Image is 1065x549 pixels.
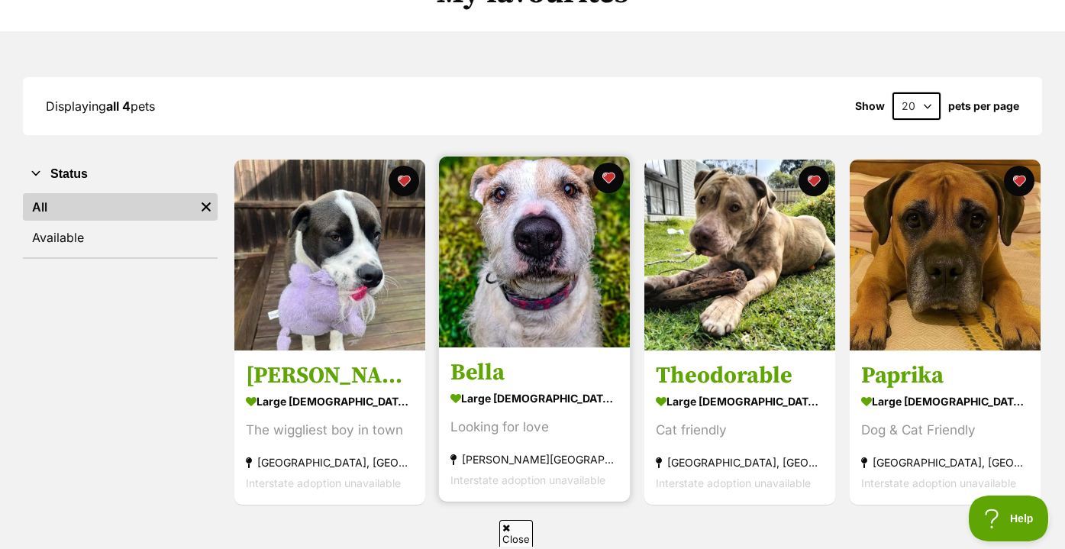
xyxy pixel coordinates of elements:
[861,362,1029,391] h3: Paprika
[656,391,824,413] div: large [DEMOGRAPHIC_DATA] Dog
[234,350,425,505] a: [PERSON_NAME] large [DEMOGRAPHIC_DATA] Dog The wiggliest boy in town [GEOGRAPHIC_DATA], [GEOGRAPH...
[861,391,1029,413] div: large [DEMOGRAPHIC_DATA] Dog
[388,166,418,196] button: favourite
[439,157,630,347] img: Bella
[499,520,533,547] span: Close
[644,350,835,505] a: Theodorable large [DEMOGRAPHIC_DATA] Dog Cat friendly [GEOGRAPHIC_DATA], [GEOGRAPHIC_DATA] Inters...
[246,390,414,412] div: large [DEMOGRAPHIC_DATA] Dog
[450,418,618,438] div: Looking for love
[656,362,824,391] h3: Theodorable
[861,477,1016,490] span: Interstate adoption unavailable
[593,163,624,193] button: favourite
[948,100,1019,112] label: pets per page
[861,453,1029,473] div: [GEOGRAPHIC_DATA], [GEOGRAPHIC_DATA]
[969,496,1050,541] iframe: Help Scout Beacon - Open
[450,359,618,388] h3: Bella
[23,190,218,257] div: Status
[799,166,829,196] button: favourite
[2,2,14,14] img: consumer-privacy-logo.png
[450,450,618,470] div: [PERSON_NAME][GEOGRAPHIC_DATA]
[23,193,195,221] a: All
[656,477,811,490] span: Interstate adoption unavailable
[439,347,630,502] a: Bella large [DEMOGRAPHIC_DATA] Dog Looking for love [PERSON_NAME][GEOGRAPHIC_DATA] Interstate ado...
[106,98,131,114] strong: all 4
[1004,166,1034,196] button: favourite
[195,193,218,221] a: Remove filter
[246,476,401,489] span: Interstate adoption unavailable
[23,224,218,251] a: Available
[46,98,155,114] span: Displaying pets
[246,452,414,473] div: [GEOGRAPHIC_DATA], [GEOGRAPHIC_DATA]
[450,388,618,410] div: large [DEMOGRAPHIC_DATA] Dog
[850,350,1041,505] a: Paprika large [DEMOGRAPHIC_DATA] Dog Dog & Cat Friendly [GEOGRAPHIC_DATA], [GEOGRAPHIC_DATA] Inte...
[855,100,885,112] span: Show
[246,361,414,390] h3: [PERSON_NAME]
[644,160,835,350] img: Theodorable
[246,420,414,441] div: The wiggliest boy in town
[861,421,1029,441] div: Dog & Cat Friendly
[850,160,1041,350] img: Paprika
[450,474,605,487] span: Interstate adoption unavailable
[656,453,824,473] div: [GEOGRAPHIC_DATA], [GEOGRAPHIC_DATA]
[234,160,425,350] img: Mills
[656,421,824,441] div: Cat friendly
[23,164,218,184] button: Status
